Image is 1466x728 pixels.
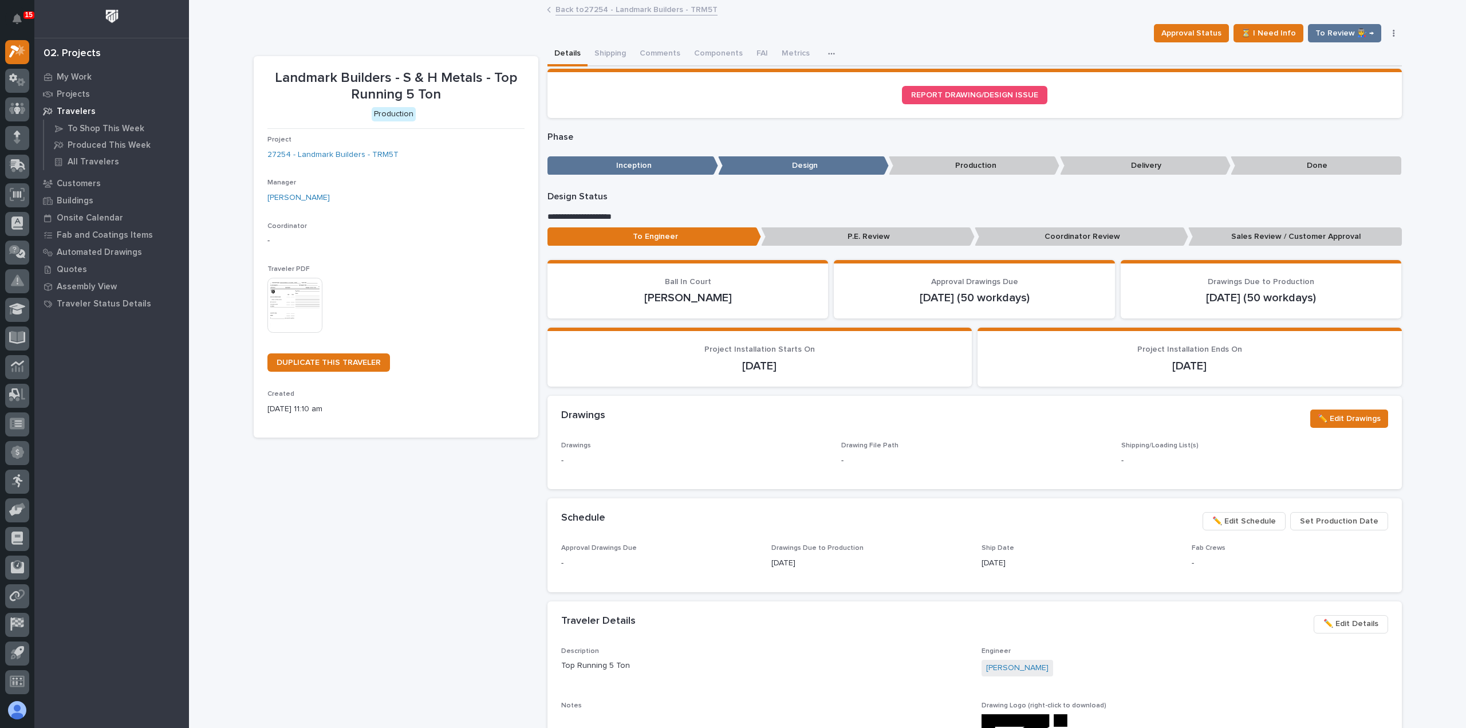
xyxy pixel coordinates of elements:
[25,11,33,19] p: 15
[277,359,381,367] span: DUPLICATE THIS TRAVELER
[561,648,599,655] span: Description
[372,107,416,121] div: Production
[911,91,1038,99] span: REPORT DRAWING/DESIGN ISSUE
[1121,442,1199,449] span: Shipping/Loading List(s)
[1137,345,1242,353] span: Project Installation Ends On
[44,120,189,136] a: To Shop This Week
[1060,156,1231,175] p: Delivery
[68,124,144,134] p: To Shop This Week
[889,156,1059,175] p: Production
[34,278,189,295] a: Assembly View
[547,132,1402,143] p: Phase
[588,42,633,66] button: Shipping
[34,295,189,312] a: Traveler Status Details
[848,291,1101,305] p: [DATE] (50 workdays)
[982,702,1106,709] span: Drawing Logo (right-click to download)
[34,68,189,85] a: My Work
[5,698,29,722] button: users-avatar
[775,42,817,66] button: Metrics
[704,345,815,353] span: Project Installation Starts On
[57,89,90,100] p: Projects
[1192,545,1225,552] span: Fab Crews
[5,7,29,31] button: Notifications
[267,403,525,415] p: [DATE] 11:10 am
[57,213,123,223] p: Onsite Calendar
[547,191,1402,202] p: Design Status
[1121,455,1388,467] p: -
[57,282,117,292] p: Assembly View
[57,299,151,309] p: Traveler Status Details
[68,157,119,167] p: All Travelers
[267,70,525,103] p: Landmark Builders - S & H Metals - Top Running 5 Ton
[561,455,827,467] p: -
[1314,615,1388,633] button: ✏️ Edit Details
[44,48,101,60] div: 02. Projects
[561,615,636,628] h2: Traveler Details
[561,545,637,552] span: Approval Drawings Due
[1161,26,1221,40] span: Approval Status
[761,227,975,246] p: P.E. Review
[902,86,1047,104] a: REPORT DRAWING/DESIGN ISSUE
[57,107,96,117] p: Travelers
[561,410,605,422] h2: Drawings
[57,247,142,258] p: Automated Drawings
[561,359,958,373] p: [DATE]
[34,175,189,192] a: Customers
[1300,514,1378,528] span: Set Production Date
[57,230,153,241] p: Fab and Coatings Items
[561,702,582,709] span: Notes
[771,545,864,552] span: Drawings Due to Production
[1231,156,1401,175] p: Done
[633,42,687,66] button: Comments
[1192,557,1388,569] p: -
[1308,24,1381,42] button: To Review 👨‍🏭 →
[687,42,750,66] button: Components
[1318,412,1381,426] span: ✏️ Edit Drawings
[1241,26,1296,40] span: ⏳ I Need Info
[267,136,291,143] span: Project
[267,149,399,161] a: 27254 - Landmark Builders - TRM5T
[1310,410,1388,428] button: ✏️ Edit Drawings
[547,156,718,175] p: Inception
[34,261,189,278] a: Quotes
[34,243,189,261] a: Automated Drawings
[267,391,294,398] span: Created
[44,154,189,170] a: All Travelers
[1323,617,1378,631] span: ✏️ Edit Details
[841,455,844,467] p: -
[991,359,1388,373] p: [DATE]
[561,557,758,569] p: -
[267,223,307,230] span: Coordinator
[1134,291,1388,305] p: [DATE] (50 workdays)
[982,648,1011,655] span: Engineer
[982,545,1014,552] span: Ship Date
[1234,24,1303,42] button: ⏳ I Need Info
[1203,512,1286,530] button: ✏️ Edit Schedule
[44,137,189,153] a: Produced This Week
[665,278,711,286] span: Ball In Court
[561,512,605,525] h2: Schedule
[750,42,775,66] button: FAI
[267,192,330,204] a: [PERSON_NAME]
[1212,514,1276,528] span: ✏️ Edit Schedule
[267,266,310,273] span: Traveler PDF
[547,227,761,246] p: To Engineer
[68,140,151,151] p: Produced This Week
[34,85,189,103] a: Projects
[718,156,889,175] p: Design
[561,442,591,449] span: Drawings
[34,103,189,120] a: Travelers
[57,179,101,189] p: Customers
[975,227,1188,246] p: Coordinator Review
[101,6,123,27] img: Workspace Logo
[57,72,92,82] p: My Work
[267,353,390,372] a: DUPLICATE THIS TRAVELER
[1188,227,1402,246] p: Sales Review / Customer Approval
[34,209,189,226] a: Onsite Calendar
[1315,26,1374,40] span: To Review 👨‍🏭 →
[771,557,968,569] p: [DATE]
[986,662,1049,674] a: [PERSON_NAME]
[982,557,1178,569] p: [DATE]
[34,192,189,209] a: Buildings
[931,278,1018,286] span: Approval Drawings Due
